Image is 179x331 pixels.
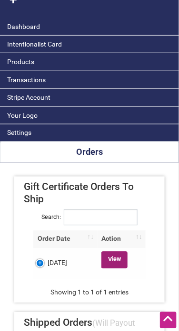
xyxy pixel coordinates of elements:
[160,312,177,329] div: Scroll Back to Top
[98,231,146,248] th: Action: activate to sort column ascending
[33,248,98,280] td: [DATE]
[41,209,138,232] label: Search:
[101,252,127,269] a: View
[33,231,98,248] th: Order Date: activate to sort column ascending
[64,209,138,226] input: Search:
[24,181,155,205] h4: Gift Certificate Orders To Ship
[33,282,146,298] div: Showing 1 to 1 of 1 entries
